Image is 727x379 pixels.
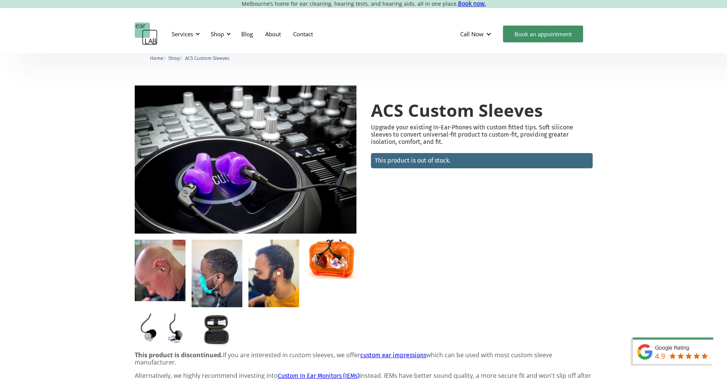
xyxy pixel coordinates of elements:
a: open lightbox [135,313,185,352]
div: Call Now [454,23,499,45]
div: Services [167,23,202,45]
a: custom ear impressions [360,352,426,359]
li: 〉 [168,54,185,62]
li: 〉 [150,54,168,62]
div: Shop [206,23,233,45]
a: open lightbox [248,240,299,308]
a: About [259,23,287,45]
a: open lightbox [305,240,356,279]
div: This product is out of stock. [375,157,589,165]
a: open lightbox [135,240,185,302]
span: ACS Custom Sleeves [185,55,229,61]
a: ACS Custom Sleeves [185,54,229,61]
span: Shop [168,55,180,61]
a: open lightbox [135,85,356,234]
a: open lightbox [192,240,242,308]
p: Upgrade your existing In-Ear-Phones with custom fitted tips. Soft silicone sleeves to convert uni... [371,124,593,146]
a: Blog [235,23,259,45]
span: Home [150,55,163,61]
div: Shop [211,30,224,38]
a: open lightbox [192,313,242,347]
h1: ACS Custom Sleeves [371,101,593,120]
a: Book an appointment [503,26,583,42]
img: ACS Custom Sleeves [135,85,356,234]
a: Home [150,54,163,61]
div: Call Now [460,30,484,38]
a: Shop [168,54,180,61]
strong: This product is discontinued. [135,351,223,359]
div: Services [172,30,193,38]
a: home [135,23,158,45]
a: Contact [287,23,319,45]
p: If you are interested in custom sleeves, we offer which can be used with most custom sleeve manuf... [135,352,593,366]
